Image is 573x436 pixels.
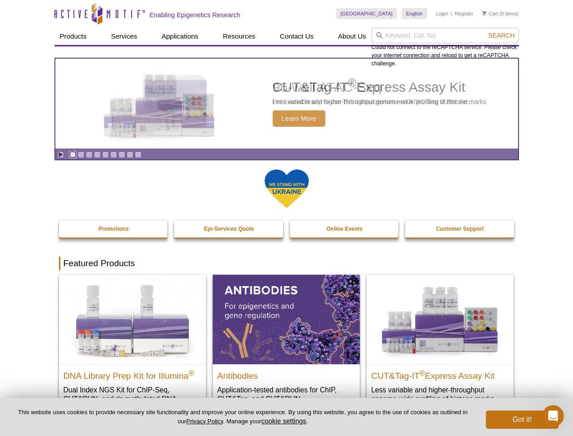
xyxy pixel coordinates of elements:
[436,10,448,17] a: Login
[54,28,92,45] a: Products
[15,408,471,426] p: This website uses cookies to provide necessary site functionality and improve your online experie...
[174,220,284,238] a: Epi-Services Quote
[98,226,129,232] strong: Promotions
[64,385,201,413] p: Dual Index NGS Kit for ChIP-Seq, CUT&RUN, and ds methylated DNA assays.
[110,151,117,158] a: Go to slide 6
[420,369,425,377] sup: ®
[486,411,558,429] button: Got it!
[405,220,515,238] a: Customer Support
[59,275,206,421] a: DNA Library Prep Kit for Illumina DNA Library Prep Kit for Illumina® Dual Index NGS Kit for ChIP-...
[57,151,64,158] a: Toggle autoplay
[150,11,240,19] h2: Enabling Epigenetics Research
[367,275,514,364] img: CUT&Tag-IT® Express Assay Kit
[86,151,93,158] a: Go to slide 3
[106,28,143,45] a: Services
[102,151,109,158] a: Go to slide 5
[213,275,360,412] a: All Antibodies Antibodies Application-tested antibodies for ChIP, CUT&Tag, and CUT&RUN.
[485,31,517,40] button: Search
[127,151,133,158] a: Go to slide 8
[78,151,84,158] a: Go to slide 2
[274,28,319,45] a: Contact Us
[348,76,356,89] sup: ®
[64,367,201,381] h2: DNA Library Prep Kit for Illumina
[59,275,206,364] img: DNA Library Prep Kit for Illumina
[156,28,204,45] a: Applications
[94,151,101,158] a: Go to slide 4
[371,367,509,381] h2: CUT&Tag-IT Express Assay Kit
[217,385,355,404] p: Application-tested antibodies for ChIP, CUT&Tag, and CUT&RUN.
[84,54,234,154] img: CUT&Tag-IT Express Assay Kit
[55,59,518,149] article: CUT&Tag-IT Express Assay Kit
[204,226,254,232] strong: Epi-Services Quote
[482,8,519,19] li: (0 items)
[367,275,514,412] a: CUT&Tag-IT® Express Assay Kit CUT&Tag-IT®Express Assay Kit Less variable and higher-throughput ge...
[542,405,564,427] iframe: Intercom live chat
[135,151,142,158] a: Go to slide 9
[436,226,484,232] strong: Customer Support
[451,8,452,19] li: |
[273,110,326,127] span: Learn More
[372,28,519,43] input: Keyword, Cat. No.
[371,385,509,404] p: Less variable and higher-throughput genome-wide profiling of histone marks​.
[59,257,514,270] h2: Featured Products
[69,151,76,158] a: Go to slide 1
[455,10,473,17] a: Register
[118,151,125,158] a: Go to slide 7
[217,367,355,381] h2: Antibodies
[59,220,169,238] a: Promotions
[290,220,400,238] a: Online Events
[264,168,309,209] img: We Stand With Ukraine
[402,8,427,19] a: English
[189,369,194,377] sup: ®
[213,275,360,364] img: All Antibodies
[488,32,514,39] span: Search
[217,28,261,45] a: Resources
[261,417,306,425] button: cookie settings
[326,226,362,232] strong: Online Events
[336,8,397,19] a: [GEOGRAPHIC_DATA]
[333,28,372,45] a: About Us
[273,98,487,106] p: Less variable and higher-throughput genome-wide profiling of histone marks
[273,80,487,94] h2: CUT&Tag-IT Express Assay Kit
[482,11,486,15] img: Your Cart
[186,418,223,425] a: Privacy Policy
[55,59,518,149] a: CUT&Tag-IT Express Assay Kit CUT&Tag-IT®Express Assay Kit Less variable and higher-throughput gen...
[482,10,498,17] a: Cart
[372,28,519,68] div: Could not connect to the reCAPTCHA service. Please check your internet connection and reload to g...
